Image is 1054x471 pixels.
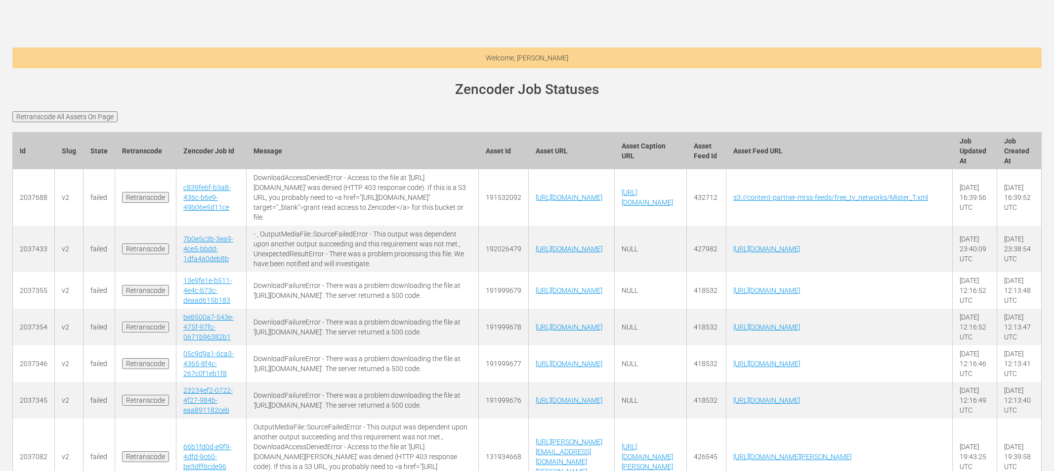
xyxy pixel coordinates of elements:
a: [URL][DOMAIN_NAME] [536,193,602,201]
a: 7b0e5c3b-3ea9-4ce5-bbdd-1dfa4a0deb8b [183,235,233,263]
td: v2 [55,272,84,309]
td: [DATE] 12:16:52 UTC [953,272,997,309]
td: v2 [55,169,84,226]
td: 432712 [686,169,726,226]
td: failed [84,309,115,345]
a: [URL][DOMAIN_NAME] [733,396,800,404]
a: [URL][DOMAIN_NAME] [622,188,673,206]
td: NULL [614,345,686,382]
a: 13e9fe1e-b511-4e4c-b73c-deaad615b183 [183,277,232,304]
td: failed [84,169,115,226]
input: Retranscode [122,285,169,296]
td: [DATE] 12:13:47 UTC [997,309,1042,345]
a: [URL][DOMAIN_NAME] [536,323,602,331]
th: Asset Feed Id [686,132,726,169]
input: Retranscode [122,358,169,369]
a: 66b1fd0d-e9f9-4dfd-9c60-be3dff6cde96 [183,443,231,471]
a: [URL][DOMAIN_NAME] [733,323,800,331]
td: NULL [614,226,686,272]
th: Asset Feed URL [726,132,953,169]
input: Retranscode [122,192,169,203]
td: - , OutputMediaFile::SourceFailedError - This output was dependent upon another output succeeding... [246,226,478,272]
td: failed [84,226,115,272]
td: v2 [55,226,84,272]
td: 427982 [686,226,726,272]
th: Job Updated At [953,132,997,169]
th: Message [246,132,478,169]
td: 2037354 [13,309,55,345]
th: Zencoder Job Id [176,132,247,169]
a: [URL][DOMAIN_NAME] [733,245,800,253]
td: 418532 [686,272,726,309]
td: NULL [614,272,686,309]
td: [DATE] 12:13:40 UTC [997,382,1042,419]
a: be8500a7-543e-475f-97fc-0671b96382b1 [183,313,234,341]
td: DownloadFailureError - There was a problem downloading the file at '[URL][DOMAIN_NAME]'. The serv... [246,345,478,382]
td: 2037346 [13,345,55,382]
a: [URL][DOMAIN_NAME][PERSON_NAME] [622,443,673,471]
td: v2 [55,309,84,345]
td: 191999679 [478,272,528,309]
th: Asset URL [528,132,614,169]
td: 191999677 [478,345,528,382]
th: Job Created At [997,132,1042,169]
td: NULL [614,309,686,345]
a: [URL][DOMAIN_NAME] [536,360,602,368]
td: DownloadFailureError - There was a problem downloading the file at '[URL][DOMAIN_NAME]'. The serv... [246,309,478,345]
td: DownloadFailureError - There was a problem downloading the file at '[URL][DOMAIN_NAME]'. The serv... [246,272,478,309]
td: 191999678 [478,309,528,345]
td: [DATE] 16:39:56 UTC [953,169,997,226]
input: Retranscode [122,322,169,332]
td: NULL [614,382,686,419]
td: v2 [55,345,84,382]
input: Retranscode [122,395,169,406]
th: Asset Caption URL [614,132,686,169]
a: [URL][DOMAIN_NAME] [733,286,800,294]
a: [URL][DOMAIN_NAME] [733,360,800,368]
td: 2037355 [13,272,55,309]
td: 2037345 [13,382,55,419]
td: 2037688 [13,169,55,226]
th: Retranscode [115,132,176,169]
td: DownloadAccessDeniedError - Access to the file at '[URL][DOMAIN_NAME]' was denied (HTTP 403 respo... [246,169,478,226]
h1: Zencoder Job Statuses [26,82,1028,97]
th: Slug [55,132,84,169]
td: failed [84,272,115,309]
td: 191532092 [478,169,528,226]
input: Retranscode All Assets On Page [12,111,118,122]
td: [DATE] 12:13:48 UTC [997,272,1042,309]
td: failed [84,345,115,382]
a: [URL][DOMAIN_NAME] [536,396,602,404]
input: Retranscode [122,451,169,462]
a: c839fe6f-b3a8-436c-b6e9-49b06e5d11ce [183,184,231,211]
th: State [84,132,115,169]
td: 418532 [686,345,726,382]
th: Asset Id [478,132,528,169]
div: Welcome, [PERSON_NAME] [12,47,1042,68]
a: 05c9d9a1-6ca3-4365-8f4c-267c0f1eb1f8 [183,350,234,377]
td: [DATE] 12:16:49 UTC [953,382,997,419]
td: [DATE] 12:16:52 UTC [953,309,997,345]
a: [URL][DOMAIN_NAME] [536,286,602,294]
td: failed [84,382,115,419]
td: [DATE] 12:16:46 UTC [953,345,997,382]
td: [DATE] 12:13:41 UTC [997,345,1042,382]
input: Retranscode [122,243,169,254]
th: Id [13,132,55,169]
td: 192026479 [478,226,528,272]
td: [DATE] 23:40:09 UTC [953,226,997,272]
td: 2037433 [13,226,55,272]
td: DownloadFailureError - There was a problem downloading the file at '[URL][DOMAIN_NAME]'. The serv... [246,382,478,419]
td: 418532 [686,382,726,419]
a: 23234ef2-0722-4f27-984b-eaa891182ceb [183,386,233,414]
a: [URL][DOMAIN_NAME][PERSON_NAME] [733,453,851,461]
td: [DATE] 16:39:52 UTC [997,169,1042,226]
a: s3://content-partner-mrss-feeds/free_tv_networks/Mister_T.xml [733,193,928,201]
td: v2 [55,382,84,419]
td: 191999676 [478,382,528,419]
td: 418532 [686,309,726,345]
td: [DATE] 23:38:54 UTC [997,226,1042,272]
a: [URL][DOMAIN_NAME] [536,245,602,253]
